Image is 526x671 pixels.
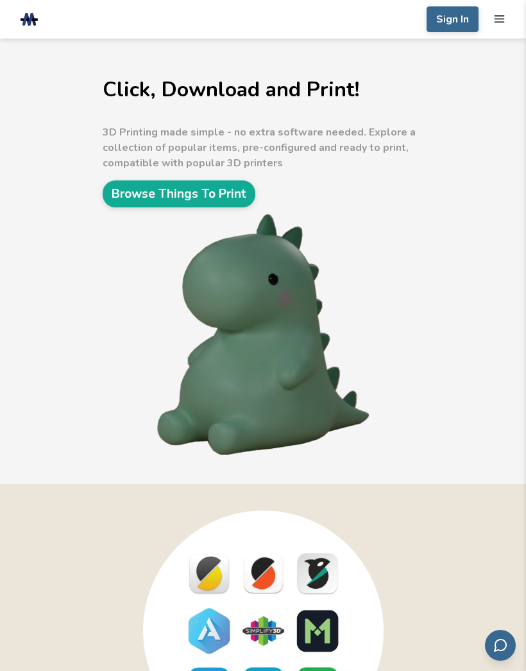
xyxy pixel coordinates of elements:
button: Sign In [427,6,479,32]
a: Browse Things To Print [103,180,255,207]
p: 3D Printing made simple - no extra software needed. Explore a collection of popular items, pre-co... [103,125,423,171]
h1: Click, Download and Print! [103,78,423,101]
button: Send feedback via email [485,630,516,661]
button: mobile navigation menu [493,13,505,25]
